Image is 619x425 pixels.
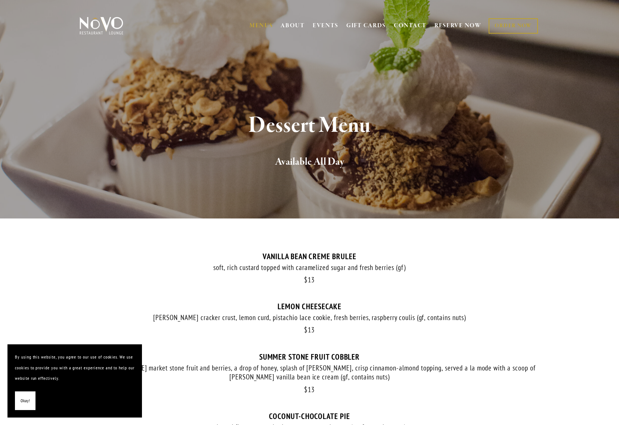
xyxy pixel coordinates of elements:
h1: Dessert Menu [92,114,527,138]
div: 13 [78,326,541,334]
div: 13 [78,385,541,394]
a: EVENTS [313,22,338,30]
div: baked [PERSON_NAME] market stone fruit and berries, a drop of honey, splash of [PERSON_NAME], cri... [78,363,541,382]
a: GIFT CARDS [346,19,386,33]
div: [PERSON_NAME] cracker crust, lemon curd, pistachio lace cookie, fresh berries, raspberry coulis (... [78,313,541,322]
span: Okay! [21,395,30,406]
div: COCONUT-CHOCOLATE PIE [78,412,541,421]
a: ORDER NOW [489,18,538,34]
a: RESERVE NOW [434,19,482,33]
div: LEMON CHEESECAKE [78,302,541,311]
p: By using this website, you agree to our use of cookies. We use cookies to provide you with a grea... [15,352,134,384]
span: $ [304,385,308,394]
a: CONTACT [394,19,427,33]
button: Okay! [15,391,35,410]
div: SUMMER STONE FRUIT COBBLER [78,352,541,362]
a: ABOUT [281,22,305,30]
img: Novo Restaurant &amp; Lounge [78,16,125,35]
a: MENUS [250,22,273,30]
div: 13 [78,276,541,284]
h2: Available All Day [92,154,527,170]
div: VANILLA BEAN CREME BRULEE [78,252,541,261]
span: $ [304,275,308,284]
section: Cookie banner [7,344,142,418]
span: $ [304,325,308,334]
div: soft, rich custard topped with caramelized sugar and fresh berries (gf) [78,263,541,272]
